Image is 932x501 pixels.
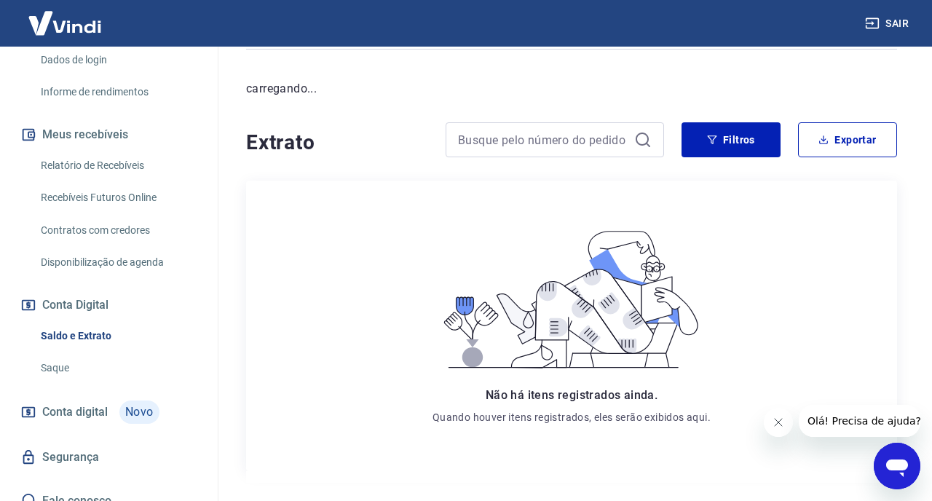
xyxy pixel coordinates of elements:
span: Conta digital [42,402,108,422]
img: Vindi [17,1,112,45]
a: Conta digitalNovo [17,395,200,430]
iframe: Botão para abrir a janela de mensagens [874,443,920,489]
span: Não há itens registrados ainda. [486,388,657,402]
h4: Extrato [246,128,428,157]
a: Disponibilização de agenda [35,248,200,277]
p: Quando houver itens registrados, eles serão exibidos aqui. [433,410,711,425]
iframe: Fechar mensagem [764,408,793,437]
button: Sair [862,10,915,37]
a: Saldo e Extrato [35,321,200,351]
p: carregando... [246,80,897,98]
button: Exportar [798,122,897,157]
a: Dados de login [35,45,200,75]
button: Conta Digital [17,289,200,321]
iframe: Mensagem da empresa [799,405,920,437]
span: Olá! Precisa de ajuda? [9,10,122,22]
a: Saque [35,353,200,383]
a: Segurança [17,441,200,473]
a: Relatório de Recebíveis [35,151,200,181]
a: Informe de rendimentos [35,77,200,107]
a: Recebíveis Futuros Online [35,183,200,213]
span: Novo [119,401,159,424]
button: Meus recebíveis [17,119,200,151]
button: Filtros [682,122,781,157]
input: Busque pelo número do pedido [458,129,628,151]
a: Contratos com credores [35,216,200,245]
